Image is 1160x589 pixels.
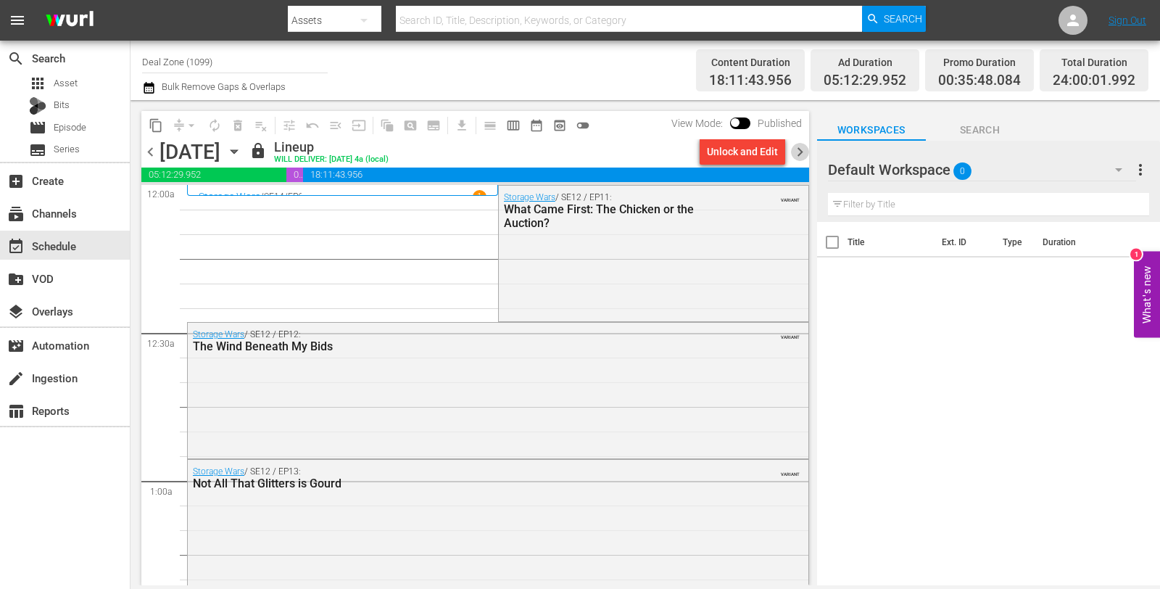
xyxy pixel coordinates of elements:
div: Total Duration [1053,52,1135,73]
div: Default Workspace [828,149,1136,190]
span: Bits [54,98,70,112]
div: Not All That Glitters is Gourd [193,477,726,490]
span: Channels [7,205,25,223]
div: Bits [29,97,46,115]
span: Ingestion [7,370,25,387]
span: Month Calendar View [525,114,548,137]
span: lock [249,142,267,160]
div: / SE12 / EP12: [193,329,726,353]
span: toggle_off [576,118,590,133]
span: 0 [953,156,971,186]
span: VOD [7,271,25,288]
span: Episode [29,119,46,136]
a: Sign Out [1109,15,1146,26]
span: Loop Content [203,114,226,137]
span: Published [750,118,809,129]
span: VARIANT [781,465,800,477]
span: View Mode: [664,118,730,129]
span: View Backup [548,114,571,137]
span: Overlays [7,303,25,321]
span: Search [884,6,922,32]
div: Content Duration [709,52,792,73]
span: chevron_left [141,143,159,161]
span: Select an event to delete [226,114,249,137]
span: 24 hours Lineup View is OFF [571,114,594,137]
div: Lineup [274,139,389,155]
th: Ext. ID [933,222,994,263]
span: Workspaces [817,121,926,139]
span: Week Calendar View [502,114,525,137]
th: Title [848,222,933,263]
span: 18:11:43.956 [303,168,809,182]
div: Ad Duration [824,52,906,73]
span: VARIANT [781,328,800,339]
span: VARIANT [781,191,800,202]
span: Create Series Block [422,114,445,137]
div: Promo Duration [938,52,1021,73]
span: Copy Lineup [144,114,167,137]
span: Automation [7,337,25,355]
span: date_range_outlined [529,118,544,133]
span: Fill episodes with ad slates [324,114,347,137]
span: Episode [54,120,86,135]
p: EP6 [288,191,303,202]
span: Update Metadata from Key Asset [347,114,370,137]
span: more_vert [1132,161,1149,178]
button: Unlock and Edit [700,139,785,165]
p: 1 [477,191,482,202]
img: ans4CAIJ8jUAAAAAAAAAAAAAAAAAAAAAAAAgQb4GAAAAAAAAAAAAAAAAAAAAAAAAJMjXAAAAAAAAAAAAAAAAAAAAAAAAgAT5G... [35,4,104,38]
span: Create [7,173,25,190]
span: Remove Gaps & Overlaps [167,114,203,137]
span: Series [54,142,80,157]
th: Type [994,222,1034,263]
a: Storage Wars [504,192,555,202]
button: Search [862,6,926,32]
div: / SE12 / EP11: [504,192,734,230]
span: 00:35:48.084 [286,168,303,182]
span: content_copy [149,118,163,133]
span: Revert to Primary Episode [301,114,324,137]
span: Reports [7,403,25,420]
div: WILL DELIVER: [DATE] 4a (local) [274,155,389,165]
span: 05:12:29.952 [141,168,286,182]
span: 24:00:01.992 [1053,73,1135,89]
span: Series [29,141,46,159]
span: Asset [54,76,78,91]
span: preview_outlined [552,118,567,133]
span: Search [926,121,1035,139]
th: Duration [1034,222,1121,263]
span: Search [7,50,25,67]
button: Open Feedback Widget [1134,252,1160,338]
div: / SE12 / EP13: [193,466,726,490]
span: 05:12:29.952 [824,73,906,89]
button: more_vert [1132,152,1149,187]
span: calendar_view_week_outlined [506,118,521,133]
span: Customize Events [273,111,301,139]
span: Asset [29,75,46,92]
p: / [260,191,264,202]
span: chevron_right [791,143,809,161]
div: [DATE] [159,140,220,164]
span: Day Calendar View [473,111,502,139]
span: Bulk Remove Gaps & Overlaps [159,81,286,92]
span: Refresh All Search Blocks [370,111,399,139]
div: Unlock and Edit [707,139,778,165]
a: Storage Wars [199,191,260,202]
span: 18:11:43.956 [709,73,792,89]
div: What Came First: The Chicken or the Auction? [504,202,734,230]
span: 00:35:48.084 [938,73,1021,89]
span: menu [9,12,26,29]
a: Storage Wars [193,329,244,339]
p: SE14 / [264,191,288,202]
span: Schedule [7,238,25,255]
span: Clear Lineup [249,114,273,137]
div: The Wind Beneath My Bids [193,339,726,353]
a: Storage Wars [193,466,244,477]
span: Toggle to switch from Published to Draft view. [730,118,740,128]
div: 1 [1130,249,1142,260]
